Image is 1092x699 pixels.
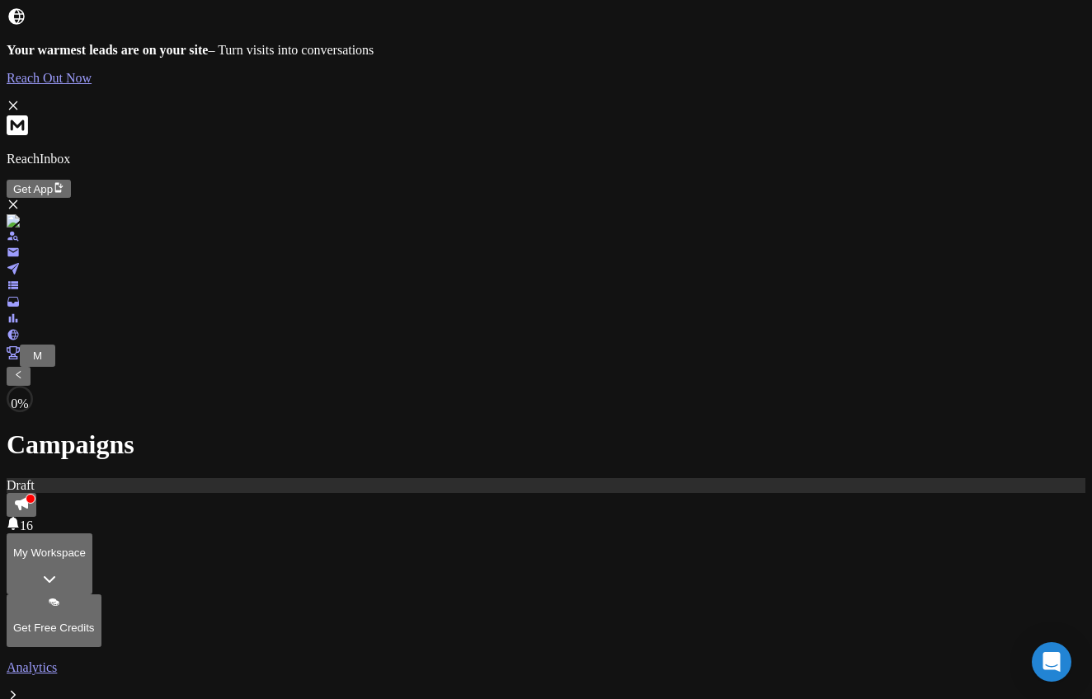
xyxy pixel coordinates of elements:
strong: Your warmest leads are on your site [7,43,208,57]
p: ReachInbox [7,152,1085,167]
h1: Campaigns [7,429,1085,460]
p: – Turn visits into conversations [7,43,1085,58]
button: Get App [7,180,71,198]
span: 16 [20,518,33,532]
p: 0 % [11,396,28,411]
button: M [26,347,49,364]
a: Reach Out Now [7,71,1085,86]
div: Open Intercom Messenger [1032,642,1071,682]
div: Draft [7,478,1085,493]
p: Get Free Credits [13,622,95,634]
button: M [20,345,55,367]
p: My Workspace [13,547,86,559]
button: Get Free Credits [7,594,101,647]
a: Analytics [7,660,1085,675]
span: M [33,349,42,362]
img: logo [7,214,43,229]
